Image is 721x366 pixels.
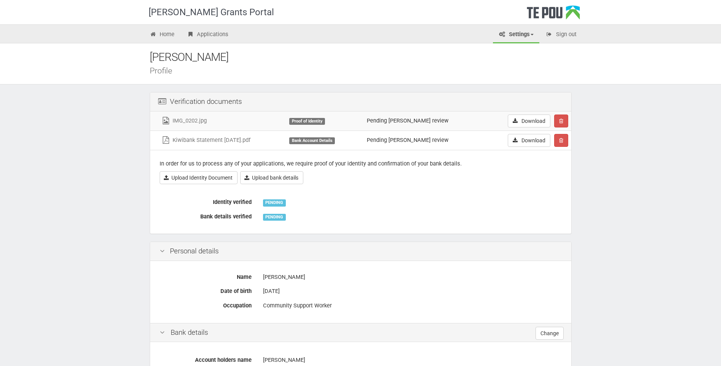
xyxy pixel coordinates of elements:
[150,49,583,65] div: [PERSON_NAME]
[263,271,562,284] div: [PERSON_NAME]
[144,27,181,43] a: Home
[536,327,564,340] a: Change
[493,27,539,43] a: Settings
[289,137,335,144] div: Bank Account Details
[289,118,325,125] div: Proof of Identity
[540,27,582,43] a: Sign out
[154,299,257,310] label: Occupation
[150,242,571,261] div: Personal details
[161,137,250,143] a: Kiwibank Statement [DATE].pdf
[154,196,257,206] label: Identity verified
[364,130,482,150] td: Pending [PERSON_NAME] review
[154,271,257,281] label: Name
[527,5,580,24] div: Te Pou Logo
[150,323,571,342] div: Bank details
[240,171,303,184] a: Upload bank details
[150,92,571,111] div: Verification documents
[263,299,562,312] div: Community Support Worker
[364,111,482,131] td: Pending [PERSON_NAME] review
[154,353,257,364] label: Account holders name
[160,171,238,184] a: Upload Identity Document
[263,214,286,221] div: PENDING
[181,27,234,43] a: Applications
[263,199,286,206] div: PENDING
[508,115,550,127] a: Download
[263,285,562,298] div: [DATE]
[160,160,562,168] p: In order for us to process any of your applications, we require proof of your identity and confir...
[508,134,550,147] a: Download
[161,117,207,124] a: IMG_0202.jpg
[154,210,257,221] label: Bank details verified
[150,67,583,75] div: Profile
[154,285,257,295] label: Date of birth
